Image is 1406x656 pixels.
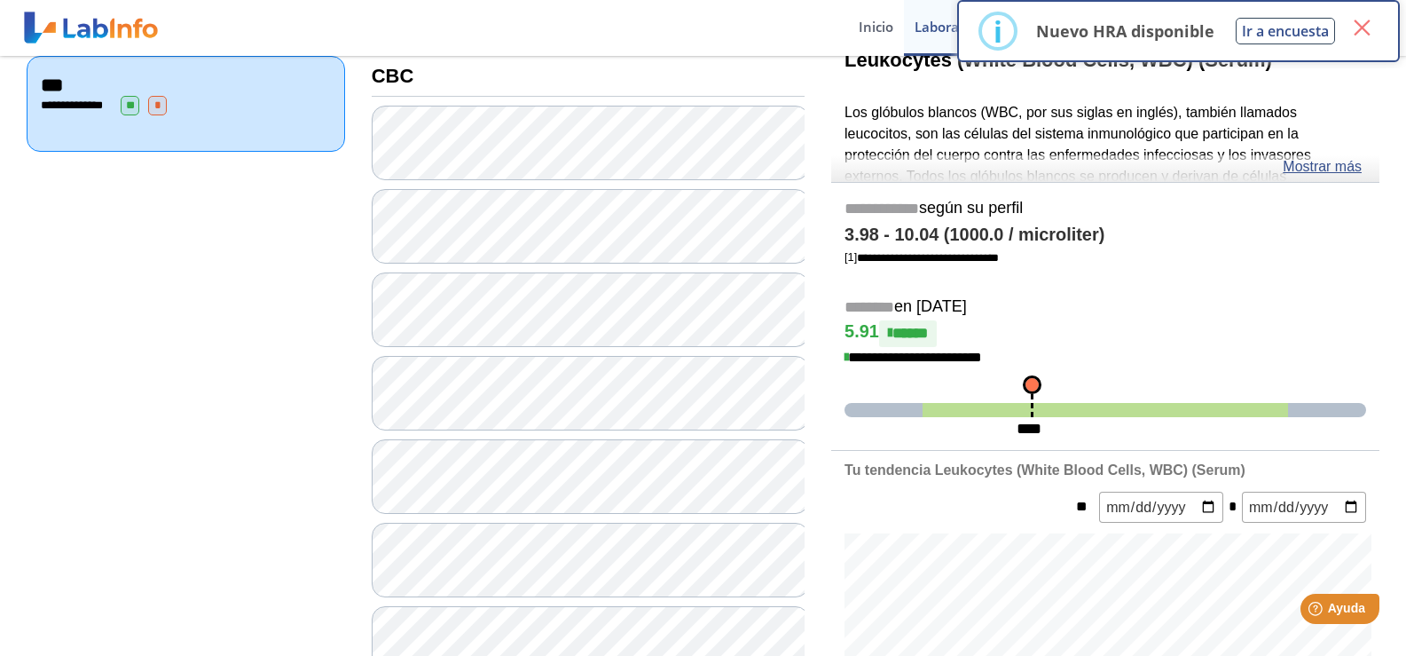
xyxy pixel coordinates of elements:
button: Close this dialog [1346,12,1378,43]
iframe: Help widget launcher [1248,587,1386,636]
b: CBC [372,65,414,87]
p: Nuevo HRA disponible [1036,20,1214,42]
a: Mostrar más [1283,156,1362,178]
h5: según su perfil [844,199,1366,219]
h4: 3.98 - 10.04 (1000.0 / microliter) [844,225,1366,246]
button: Ir a encuesta [1236,18,1335,44]
h5: en [DATE] [844,297,1366,318]
p: Los glóbulos blancos (WBC, por sus siglas en inglés), también llamados leucocitos, son las célula... [844,102,1366,357]
b: Tu tendencia Leukocytes (White Blood Cells, WBC) (Serum) [844,462,1245,478]
b: Leukocytes (White Blood Cells, WBC) (Serum) [844,49,1272,71]
input: mm/dd/yyyy [1242,492,1366,523]
div: i [994,15,1002,47]
input: mm/dd/yyyy [1099,492,1223,523]
a: [1] [844,250,999,264]
h4: 5.91 [844,320,1366,347]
